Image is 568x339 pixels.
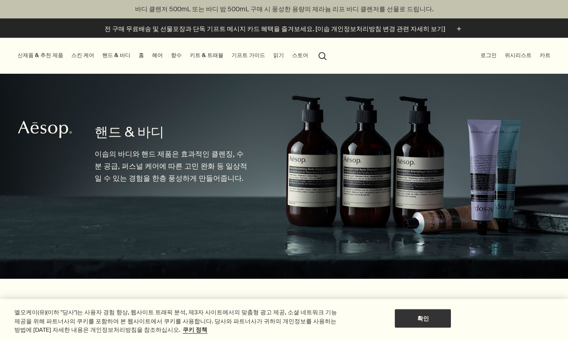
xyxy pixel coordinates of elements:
p: 바디 클렌저 500mL 또는 바디 밤 500mL 구매 시 풍성한 용량의 제라늄 리프 바디 클렌저를 선물로 드립니다. [9,4,559,14]
button: 전 구매 무료배송 및 선물포장과 단독 기프트 메시지 카드 혜택을 즐겨보세요. [이솝 개인정보처리방침 변경 관련 자세히 보기] [105,24,464,34]
a: 위시리스트 [503,50,533,61]
button: 로그인 [479,50,498,61]
button: 신제품 & 추천 제품 [16,50,65,61]
div: 엘오케이(유)(이하 "당사")는 사용자 경험 향상, 웹사이트 트래픽 분석, 제3자 사이트에서의 맞춤형 광고 제공, 소셜 네트워크 기능 제공을 위해 파트너사의 쿠키를 포함하여 ... [14,308,341,335]
a: 기프트 가이드 [230,50,267,61]
a: 키트 & 트래블 [188,50,225,61]
h1: 핸드 & 바디 [95,123,248,141]
svg: Aesop [18,120,72,138]
button: 카트 [538,50,552,61]
a: 핸드 & 바디 [100,50,132,61]
p: 이솝의 바디와 핸드 제품은 효과적인 클렌징, 수분 공급, 퍼스널 케어에 따른 고민 완화 등 일상적일 수 있는 경험을 한층 풍성하게 만들어줍니다. [95,148,248,185]
nav: primary [16,38,331,74]
a: 향수 [169,50,184,61]
button: 스토어 [290,50,310,61]
nav: supplementary [479,38,552,74]
a: 홈 [137,50,146,61]
button: 확인 [395,309,451,328]
button: 검색창 열기 [315,47,331,64]
a: 읽기 [271,50,286,61]
a: Aesop [16,118,74,143]
a: 개인 정보 보호에 대한 자세한 정보, 새 탭에서 열기 [183,326,207,334]
p: 전 구매 무료배송 및 선물포장과 단독 기프트 메시지 카드 혜택을 즐겨보세요. [이솝 개인정보처리방침 변경 관련 자세히 보기] [105,24,445,34]
a: 스킨 케어 [70,50,96,61]
a: 헤어 [150,50,165,61]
